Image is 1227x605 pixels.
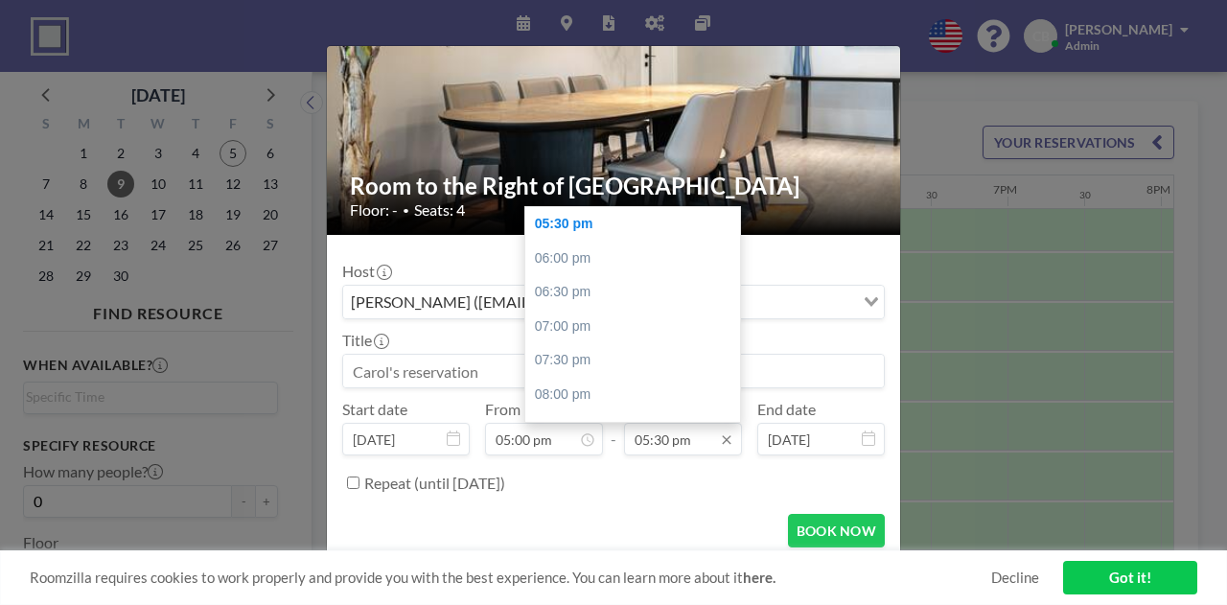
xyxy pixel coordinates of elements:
[788,514,885,547] button: BOOK NOW
[611,407,616,449] span: -
[525,242,750,276] div: 06:00 pm
[1063,561,1197,594] a: Got it!
[343,286,884,318] div: Search for option
[743,569,776,586] a: here.
[30,569,991,587] span: Roomzilla requires cookies to work properly and provide you with the best experience. You can lea...
[991,569,1039,587] a: Decline
[525,378,750,412] div: 08:00 pm
[364,474,505,493] label: Repeat (until [DATE])
[414,200,465,220] span: Seats: 4
[757,400,816,419] label: End date
[350,200,398,220] span: Floor: -
[525,412,750,447] div: 08:30 pm
[342,400,407,419] label: Start date
[525,343,750,378] div: 07:30 pm
[342,262,390,281] label: Host
[347,290,741,314] span: [PERSON_NAME] ([EMAIL_ADDRESS][DOMAIN_NAME])
[525,310,750,344] div: 07:00 pm
[485,400,521,419] label: From
[403,203,409,218] span: •
[525,275,750,310] div: 06:30 pm
[743,290,852,314] input: Search for option
[350,172,879,200] h2: Room to the Right of [GEOGRAPHIC_DATA]
[525,207,750,242] div: 05:30 pm
[343,355,884,387] input: Carol's reservation
[342,331,387,350] label: Title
